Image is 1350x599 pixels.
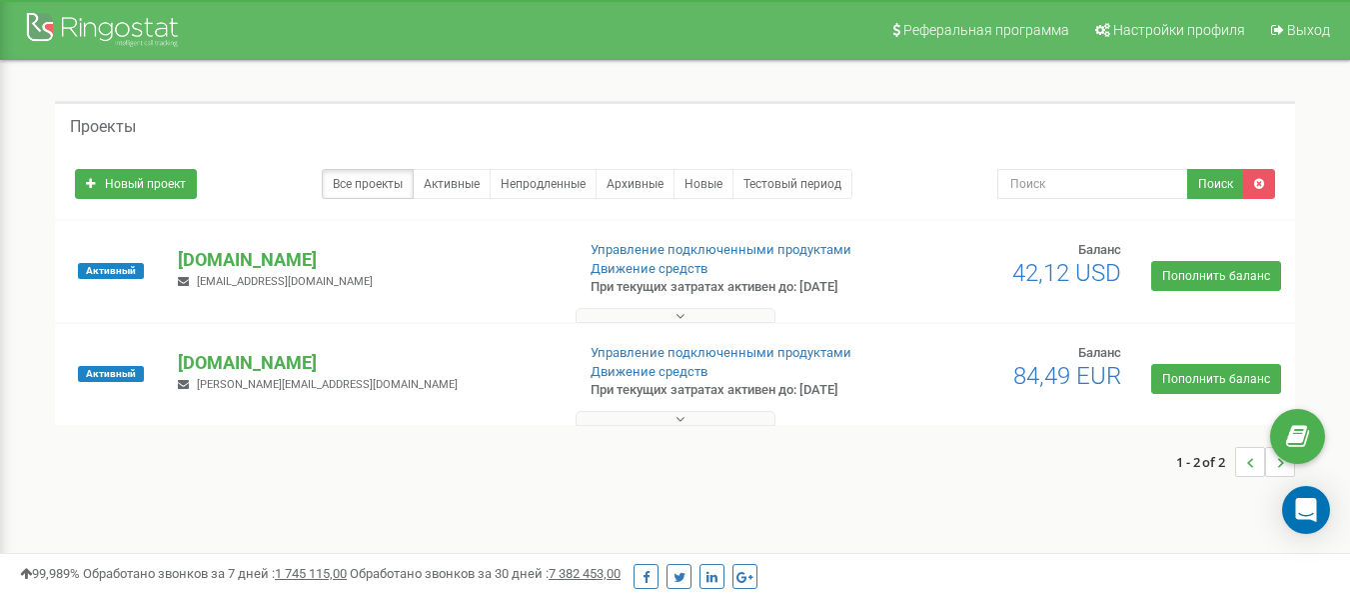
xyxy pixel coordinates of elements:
p: [DOMAIN_NAME] [178,247,558,273]
input: Поиск [997,169,1188,199]
span: Реферальная программа [903,22,1069,38]
span: Активный [78,263,144,279]
a: Управление подключенными продуктами [591,242,851,257]
span: Обработано звонков за 30 дней : [350,566,621,581]
span: Обработано звонков за 7 дней : [83,566,347,581]
u: 7 382 453,00 [549,566,621,581]
span: Баланс [1078,242,1121,257]
span: 1 - 2 of 2 [1176,447,1235,477]
div: Open Intercom Messenger [1282,486,1330,534]
a: Пополнить баланс [1151,364,1281,394]
a: Движение средств [591,261,707,276]
span: 42,12 USD [1012,259,1121,287]
a: Активные [413,169,491,199]
span: Баланс [1078,345,1121,360]
p: [DOMAIN_NAME] [178,350,558,376]
span: 84,49 EUR [1013,362,1121,390]
span: Настройки профиля [1113,22,1245,38]
a: Тестовый период [732,169,852,199]
p: При текущих затратах активен до: [DATE] [591,381,868,400]
a: Движение средств [591,364,707,379]
a: Архивные [596,169,675,199]
a: Новые [674,169,733,199]
span: [EMAIL_ADDRESS][DOMAIN_NAME] [197,275,373,288]
a: Новый проект [75,169,197,199]
span: Активный [78,366,144,382]
span: Выход [1287,22,1330,38]
span: [PERSON_NAME][EMAIL_ADDRESS][DOMAIN_NAME] [197,378,458,391]
a: Непродленные [490,169,597,199]
button: Поиск [1187,169,1244,199]
p: При текущих затратах активен до: [DATE] [591,278,868,297]
h5: Проекты [70,118,136,136]
span: 99,989% [20,566,80,581]
a: Все проекты [322,169,414,199]
nav: ... [1176,427,1295,497]
a: Пополнить баланс [1151,261,1281,291]
a: Управление подключенными продуктами [591,345,851,360]
u: 1 745 115,00 [275,566,347,581]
